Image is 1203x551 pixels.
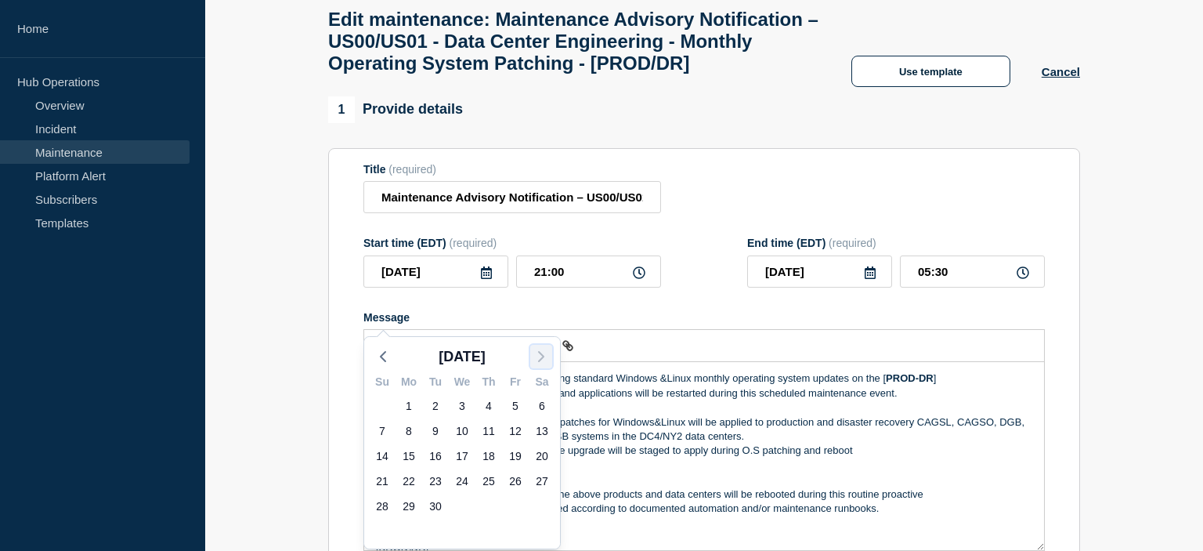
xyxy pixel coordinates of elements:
div: Saturday, Sep 6, 2025 [531,395,553,417]
div: Monday, Sep 29, 2025 [398,495,420,517]
div: We [449,373,475,393]
div: Sa [529,373,555,393]
input: HH:MM [516,256,661,288]
span: (required) [829,237,876,249]
div: Tuesday, Sep 30, 2025 [424,495,446,517]
button: Use template [851,56,1010,87]
div: Friday, Sep 26, 2025 [504,470,526,492]
div: Tuesday, Sep 16, 2025 [424,445,446,467]
span: (required) [388,163,436,176]
div: Thursday, Sep 11, 2025 [478,420,500,442]
div: Saturday, Sep 27, 2025 [531,470,553,492]
p: Operating system patches for Windows&Linux will be applied to production and disaster recovery CA... [376,415,1032,444]
div: Tuesday, Sep 23, 2025 [424,470,446,492]
div: Sunday, Sep 21, 2025 [371,470,393,492]
div: Su [369,373,396,393]
div: Sunday, Sep 7, 2025 [371,420,393,442]
div: Thursday, Sep 18, 2025 [478,445,500,467]
div: Tuesday, Sep 9, 2025 [424,420,446,442]
div: Wednesday, Sep 17, 2025 [451,445,473,467]
div: Message [364,362,1044,550]
div: Title [363,163,661,176]
input: HH:MM [900,256,1045,288]
div: Mo [396,373,422,393]
div: Friday, Sep 19, 2025 [504,445,526,467]
div: Message [363,311,1045,324]
input: Title [363,181,661,213]
strong: PROD-DR [886,372,934,384]
span: [DATE] [439,345,486,368]
div: End time (EDT) [747,237,1045,249]
div: Sunday, Sep 28, 2025 [371,495,393,517]
div: Monday, Sep 22, 2025 [398,470,420,492]
button: [DATE] [432,345,492,368]
div: Fr [502,373,529,393]
div: Saturday, Sep 20, 2025 [531,445,553,467]
div: Thursday, Sep 4, 2025 [478,395,500,417]
input: YYYY-MM-DD [363,256,508,288]
div: Friday, Sep 5, 2025 [504,395,526,417]
div: Wednesday, Sep 10, 2025 [451,420,473,442]
p: Data Center Engineering will be performing standard Windows &Linux monthly operating system updat... [376,372,1032,401]
button: Cancel [1042,65,1080,78]
div: Monday, Sep 15, 2025 [398,445,420,467]
div: Monday, Sep 8, 2025 [398,420,420,442]
div: Friday, Sep 12, 2025 [504,420,526,442]
p: Windows/Linux servers associated with the above products and data centers will be rebooted during... [376,488,1032,517]
div: Th [475,373,502,393]
input: YYYY-MM-DD [747,256,892,288]
div: Saturday, Sep 13, 2025 [531,420,553,442]
span: 1 [328,96,355,123]
div: Sunday, Sep 14, 2025 [371,445,393,467]
div: Monday, Sep 1, 2025 [398,395,420,417]
div: Wednesday, Sep 3, 2025 [451,395,473,417]
div: Tu [422,373,449,393]
div: Thursday, Sep 25, 2025 [478,470,500,492]
span: (required) [450,237,497,249]
h1: Edit maintenance: Maintenance Advisory Notification – US00/US01 - Data Center Engineering - Month... [328,9,820,74]
div: Provide details [328,96,463,123]
div: Wednesday, Sep 24, 2025 [451,470,473,492]
div: Start time (EDT) [363,237,661,249]
div: Tuesday, Sep 2, 2025 [424,395,446,417]
p: Kubernetes physical workers' firmware upgrade will be staged to apply during O.S patching and reboot [376,444,1032,458]
button: Toggle link [557,336,579,355]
